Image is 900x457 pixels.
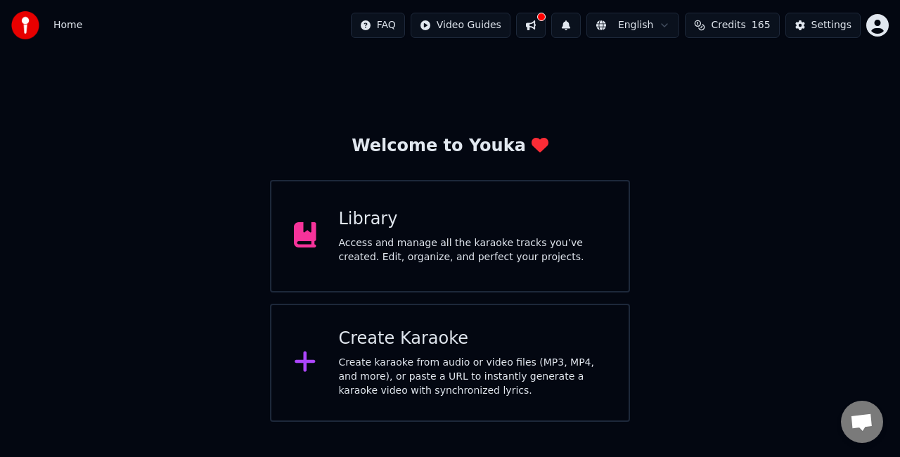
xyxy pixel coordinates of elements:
div: Settings [811,18,851,32]
img: youka [11,11,39,39]
a: Open chat [841,401,883,443]
button: Video Guides [411,13,510,38]
button: FAQ [351,13,405,38]
div: Library [339,208,607,231]
button: Settings [785,13,861,38]
div: Welcome to Youka [352,135,548,157]
span: 165 [752,18,771,32]
button: Credits165 [685,13,779,38]
span: Credits [711,18,745,32]
span: Home [53,18,82,32]
nav: breadcrumb [53,18,82,32]
div: Create karaoke from audio or video files (MP3, MP4, and more), or paste a URL to instantly genera... [339,356,607,398]
div: Create Karaoke [339,328,607,350]
div: Access and manage all the karaoke tracks you’ve created. Edit, organize, and perfect your projects. [339,236,607,264]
